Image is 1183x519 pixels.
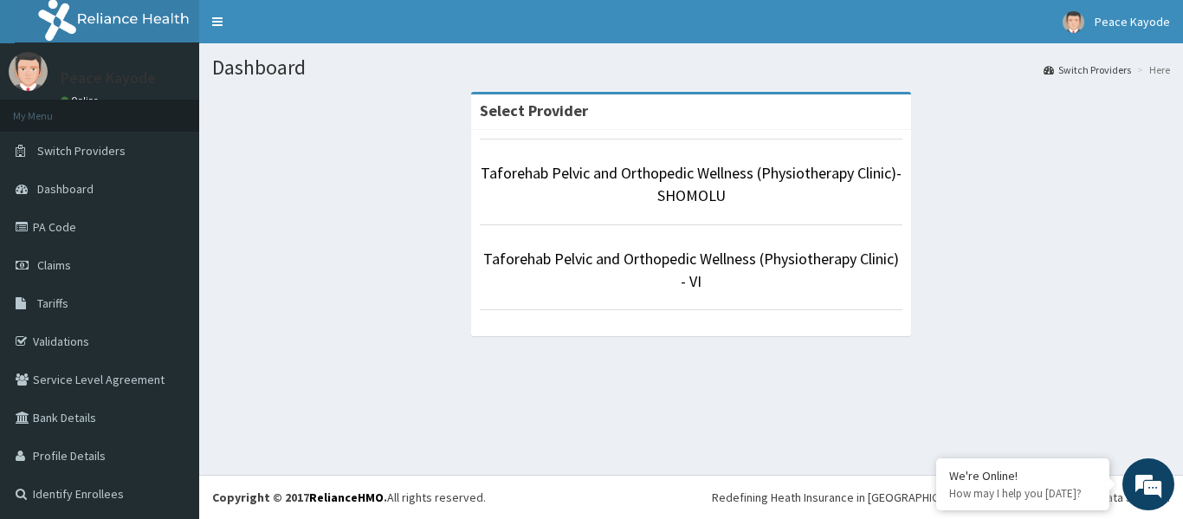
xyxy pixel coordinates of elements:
img: User Image [1063,11,1084,33]
span: Dashboard [37,181,94,197]
a: Taforehab Pelvic and Orthopedic Wellness (Physiotherapy Clinic) - VI [483,249,899,291]
a: Online [61,94,102,107]
a: Switch Providers [1044,62,1131,77]
footer: All rights reserved. [199,475,1183,519]
strong: Copyright © 2017 . [212,490,387,505]
a: RelianceHMO [309,490,384,505]
li: Here [1133,62,1170,77]
strong: Select Provider [480,101,588,120]
img: User Image [9,52,48,91]
span: Tariffs [37,295,68,311]
div: We're Online! [949,468,1096,483]
div: Redefining Heath Insurance in [GEOGRAPHIC_DATA] using Telemedicine and Data Science! [712,489,1170,506]
a: Taforehab Pelvic and Orthopedic Wellness (Physiotherapy Clinic)- SHOMOLU [481,163,902,205]
span: Claims [37,257,71,273]
p: How may I help you today? [949,486,1096,501]
span: Switch Providers [37,143,126,159]
h1: Dashboard [212,56,1170,79]
span: Peace Kayode [1095,14,1170,29]
p: Peace Kayode [61,70,156,86]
